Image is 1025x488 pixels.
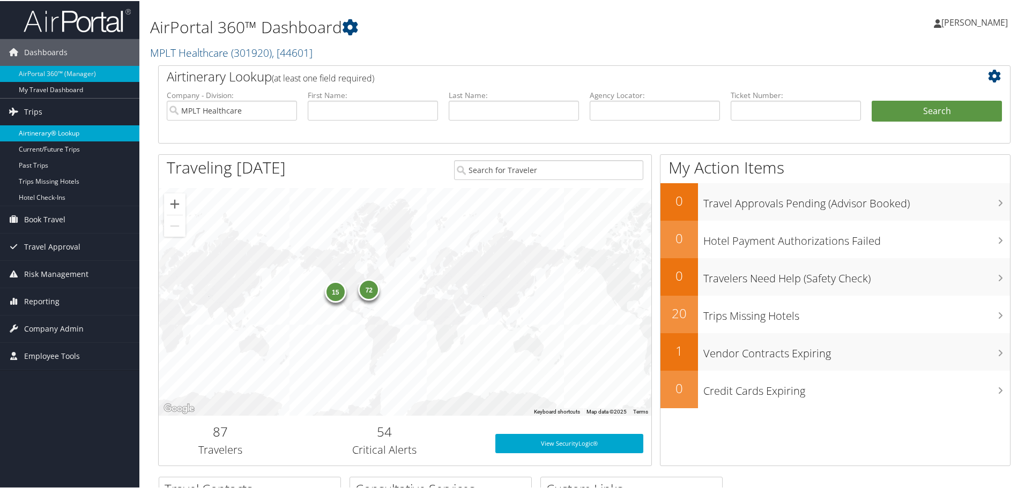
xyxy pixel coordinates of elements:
[586,408,627,414] span: Map data ©2025
[660,228,698,246] h2: 0
[24,232,80,259] span: Travel Approval
[24,38,68,65] span: Dashboards
[534,407,580,415] button: Keyboard shortcuts
[703,340,1010,360] h3: Vendor Contracts Expiring
[24,97,42,124] span: Trips
[633,408,648,414] a: Terms
[703,377,1010,397] h3: Credit Cards Expiring
[272,44,313,59] span: , [ 44601 ]
[660,155,1010,178] h1: My Action Items
[167,441,274,456] h3: Travelers
[24,287,60,314] span: Reporting
[24,205,65,232] span: Book Travel
[167,89,297,100] label: Company - Division:
[24,7,131,32] img: airportal-logo.png
[660,295,1010,332] a: 20Trips Missing Hotels
[660,191,698,209] h2: 0
[660,266,698,284] h2: 0
[660,257,1010,295] a: 0Travelers Need Help (Safety Check)
[934,5,1019,37] a: [PERSON_NAME]
[703,190,1010,210] h3: Travel Approvals Pending (Advisor Booked)
[703,265,1010,285] h3: Travelers Need Help (Safety Check)
[449,89,579,100] label: Last Name:
[290,422,479,440] h2: 54
[324,280,346,301] div: 15
[660,370,1010,407] a: 0Credit Cards Expiring
[660,378,698,396] h2: 0
[358,278,380,299] div: 72
[872,100,1002,121] button: Search
[24,342,80,369] span: Employee Tools
[495,433,643,452] a: View SecurityLogic®
[660,303,698,321] h2: 20
[660,332,1010,370] a: 1Vendor Contracts Expiring
[161,401,197,415] a: Open this area in Google Maps (opens a new window)
[167,422,274,440] h2: 87
[660,341,698,359] h2: 1
[454,159,643,179] input: Search for Traveler
[703,302,1010,322] h3: Trips Missing Hotels
[24,260,88,287] span: Risk Management
[161,401,197,415] img: Google
[272,71,374,83] span: (at least one field required)
[167,155,286,178] h1: Traveling [DATE]
[150,15,729,37] h1: AirPortal 360™ Dashboard
[308,89,438,100] label: First Name:
[660,182,1010,220] a: 0Travel Approvals Pending (Advisor Booked)
[731,89,861,100] label: Ticket Number:
[24,314,84,341] span: Company Admin
[660,220,1010,257] a: 0Hotel Payment Authorizations Failed
[164,214,185,236] button: Zoom out
[590,89,720,100] label: Agency Locator:
[290,441,479,456] h3: Critical Alerts
[231,44,272,59] span: ( 301920 )
[703,227,1010,247] h3: Hotel Payment Authorizations Failed
[941,16,1008,27] span: [PERSON_NAME]
[164,192,185,214] button: Zoom in
[150,44,313,59] a: MPLT Healthcare
[167,66,931,85] h2: Airtinerary Lookup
